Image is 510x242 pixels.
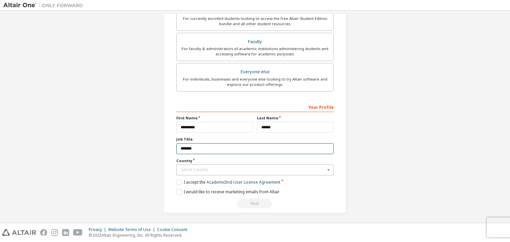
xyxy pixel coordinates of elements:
img: instagram.svg [51,229,58,236]
label: I accept the [176,179,280,185]
div: For currently enrolled students looking to access the free Altair Student Edition bundle and all ... [181,16,329,27]
label: Country [176,158,334,163]
div: Cookie Consent [157,227,191,232]
img: youtube.svg [73,229,83,236]
img: linkedin.svg [62,229,69,236]
img: altair_logo.svg [2,229,36,236]
p: © 2025 Altair Engineering, Inc. All Rights Reserved. [89,232,191,238]
label: Last Name [257,115,334,121]
div: Everyone else [181,67,329,77]
div: For faculty & administrators of academic institutions administering students and accessing softwa... [181,46,329,57]
label: Job Title [176,137,334,142]
div: Privacy [89,227,108,232]
img: Altair One [3,2,86,9]
div: Select Country [181,168,325,172]
div: For individuals, businesses and everyone else looking to try Altair software and explore our prod... [181,77,329,87]
div: Faculty [181,37,329,46]
a: Academic End-User License Agreement [207,179,280,185]
div: Website Terms of Use [108,227,157,232]
div: Your Profile [176,101,334,112]
div: Email already exists [176,199,334,209]
img: facebook.svg [40,229,47,236]
label: First Name [176,115,253,121]
label: I would like to receive marketing emails from Altair [176,189,280,195]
